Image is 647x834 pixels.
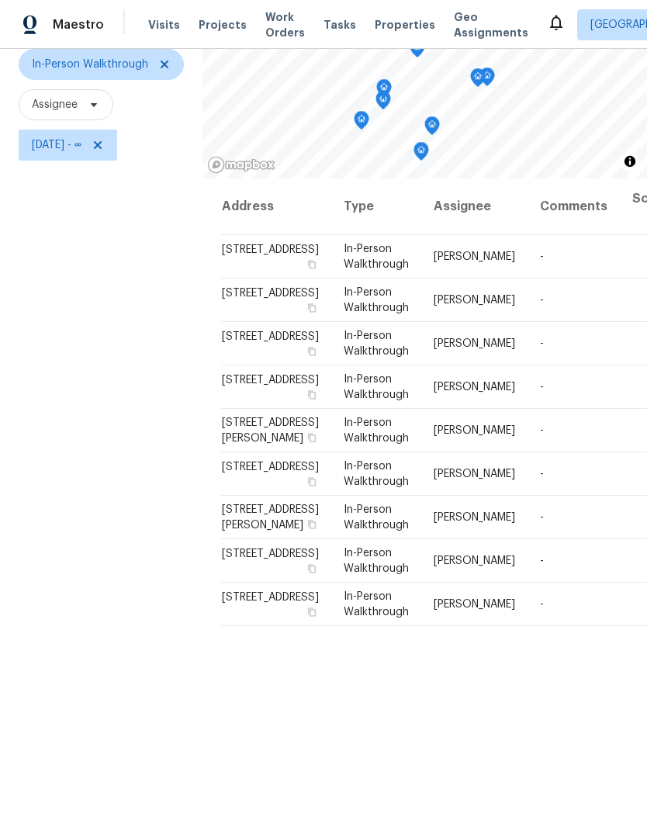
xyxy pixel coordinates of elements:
button: Copy Address [305,388,319,402]
span: In-Person Walkthrough [344,287,409,313]
span: Toggle attribution [625,153,635,170]
span: - [540,251,544,262]
button: Copy Address [305,301,319,315]
button: Copy Address [305,517,319,531]
span: Tasks [323,19,356,30]
span: In-Person Walkthrough [344,548,409,574]
span: Projects [199,17,247,33]
span: In-Person Walkthrough [344,417,409,444]
span: - [540,512,544,523]
span: Properties [375,17,435,33]
span: In-Person Walkthrough [344,591,409,618]
span: [PERSON_NAME] [434,425,515,436]
span: - [540,295,544,306]
div: Map marker [354,111,369,135]
span: [STREET_ADDRESS][PERSON_NAME] [222,417,319,444]
span: [STREET_ADDRESS][PERSON_NAME] [222,504,319,531]
span: [STREET_ADDRESS] [222,288,319,299]
div: Map marker [479,67,495,92]
span: In-Person Walkthrough [344,374,409,400]
span: In-Person Walkthrough [32,57,148,72]
span: [PERSON_NAME] [434,251,515,262]
span: [PERSON_NAME] [434,338,515,349]
span: In-Person Walkthrough [344,330,409,357]
th: Assignee [421,178,528,235]
div: Map marker [410,39,425,63]
span: Geo Assignments [454,9,528,40]
div: Map marker [413,142,429,166]
button: Copy Address [305,605,319,619]
span: - [540,555,544,566]
span: In-Person Walkthrough [344,504,409,531]
span: [PERSON_NAME] [434,512,515,523]
button: Copy Address [305,562,319,576]
span: Visits [148,17,180,33]
div: Map marker [375,91,391,115]
span: [STREET_ADDRESS] [222,549,319,559]
span: [PERSON_NAME] [434,555,515,566]
span: [PERSON_NAME] [434,295,515,306]
span: - [540,425,544,436]
span: [PERSON_NAME] [434,382,515,393]
span: [STREET_ADDRESS] [222,462,319,472]
span: In-Person Walkthrough [344,461,409,487]
th: Type [331,178,421,235]
div: Map marker [470,68,486,92]
span: Work Orders [265,9,305,40]
span: [STREET_ADDRESS] [222,244,319,255]
span: [PERSON_NAME] [434,599,515,610]
button: Copy Address [305,431,319,445]
span: [STREET_ADDRESS] [222,331,319,342]
button: Toggle attribution [621,152,639,171]
span: - [540,382,544,393]
span: [PERSON_NAME] [434,469,515,479]
th: Comments [528,178,620,235]
span: [DATE] - ∞ [32,137,81,153]
span: - [540,599,544,610]
span: In-Person Walkthrough [344,244,409,270]
span: - [540,338,544,349]
button: Copy Address [305,475,319,489]
div: Map marker [424,116,440,140]
a: Mapbox homepage [207,156,275,174]
button: Copy Address [305,344,319,358]
span: Assignee [32,97,78,112]
span: Maestro [53,17,104,33]
span: - [540,469,544,479]
span: [STREET_ADDRESS] [222,375,319,386]
button: Copy Address [305,258,319,272]
th: Address [221,178,331,235]
span: [STREET_ADDRESS] [222,592,319,603]
div: Map marker [376,79,392,103]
